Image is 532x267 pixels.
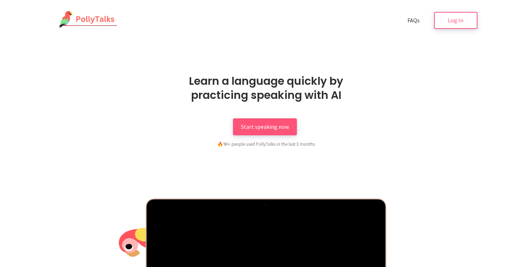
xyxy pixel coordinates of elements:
[434,12,477,29] a: Log In
[399,12,428,29] a: FAQs
[180,140,353,148] div: 9K+ people used PollyTalks in the last 3 months
[55,11,118,29] img: PollyTalks Logo
[407,17,420,24] span: FAQs
[233,118,297,135] a: Start speaking now
[448,17,463,24] span: Log In
[167,74,366,102] h1: Learn a language quickly by practicing speaking with AI
[241,123,289,130] span: Start speaking now
[217,141,223,147] span: fire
